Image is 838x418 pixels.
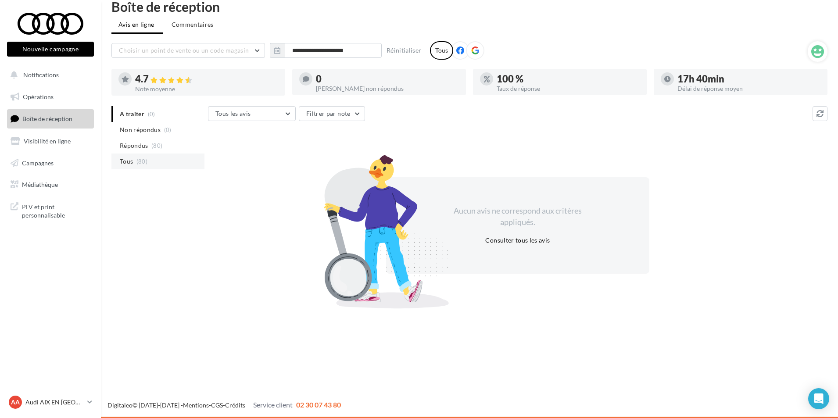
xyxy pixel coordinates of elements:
[23,93,54,100] span: Opérations
[482,235,553,246] button: Consulter tous les avis
[677,74,820,84] div: 17h 40min
[5,154,96,172] a: Campagnes
[677,86,820,92] div: Délai de réponse moyen
[119,46,249,54] span: Choisir un point de vente ou un code magasin
[7,394,94,411] a: AA Audi AIX EN [GEOGRAPHIC_DATA]
[120,141,148,150] span: Répondus
[808,388,829,409] div: Open Intercom Messenger
[5,197,96,223] a: PLV et print personnalisable
[5,175,96,194] a: Médiathèque
[5,66,92,84] button: Notifications
[497,74,640,84] div: 100 %
[151,142,162,149] span: (80)
[136,158,147,165] span: (80)
[7,42,94,57] button: Nouvelle campagne
[5,109,96,128] a: Boîte de réception
[183,401,209,409] a: Mentions
[208,106,296,121] button: Tous les avis
[442,205,593,228] div: Aucun avis ne correspond aux critères appliqués.
[135,74,278,84] div: 4.7
[25,398,84,407] p: Audi AIX EN [GEOGRAPHIC_DATA]
[497,86,640,92] div: Taux de réponse
[107,401,133,409] a: Digitaleo
[225,401,245,409] a: Crédits
[5,88,96,106] a: Opérations
[135,86,278,92] div: Note moyenne
[5,132,96,150] a: Visibilité en ligne
[430,41,453,60] div: Tous
[383,45,425,56] button: Réinitialiser
[22,181,58,188] span: Médiathèque
[11,398,20,407] span: AA
[164,126,172,133] span: (0)
[22,115,72,122] span: Boîte de réception
[253,400,293,409] span: Service client
[296,400,341,409] span: 02 30 07 43 80
[24,137,71,145] span: Visibilité en ligne
[211,401,223,409] a: CGS
[23,71,59,79] span: Notifications
[316,74,459,84] div: 0
[22,201,90,220] span: PLV et print personnalisable
[316,86,459,92] div: [PERSON_NAME] non répondus
[299,106,365,121] button: Filtrer par note
[120,157,133,166] span: Tous
[111,43,265,58] button: Choisir un point de vente ou un code magasin
[120,125,161,134] span: Non répondus
[22,159,54,166] span: Campagnes
[215,110,251,117] span: Tous les avis
[172,20,214,29] span: Commentaires
[107,401,341,409] span: © [DATE]-[DATE] - - -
